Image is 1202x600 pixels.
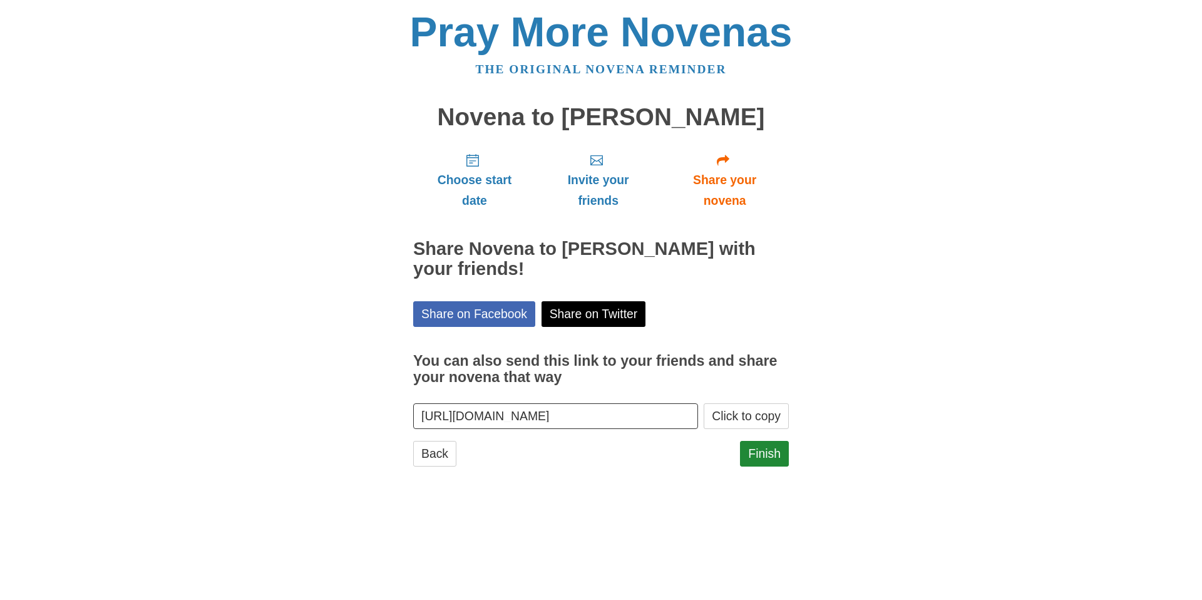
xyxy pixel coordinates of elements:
[413,441,456,467] a: Back
[548,170,648,211] span: Invite your friends
[413,143,536,217] a: Choose start date
[413,239,789,279] h2: Share Novena to [PERSON_NAME] with your friends!
[660,143,789,217] a: Share your novena
[410,9,793,55] a: Pray More Novenas
[413,104,789,131] h1: Novena to [PERSON_NAME]
[426,170,523,211] span: Choose start date
[542,301,646,327] a: Share on Twitter
[704,403,789,429] button: Click to copy
[413,353,789,385] h3: You can also send this link to your friends and share your novena that way
[536,143,660,217] a: Invite your friends
[740,441,789,467] a: Finish
[476,63,727,76] a: The original novena reminder
[413,301,535,327] a: Share on Facebook
[673,170,776,211] span: Share your novena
